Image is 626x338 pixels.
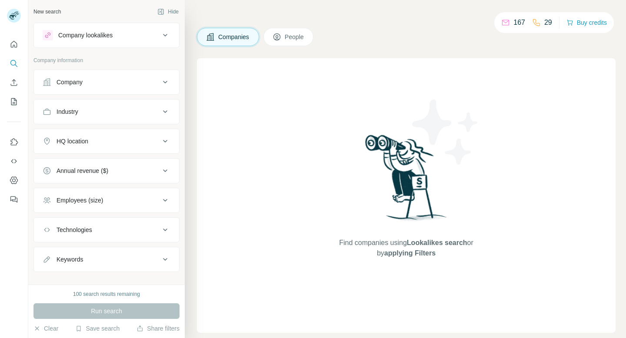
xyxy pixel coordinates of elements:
button: Company lookalikes [34,25,179,46]
button: HQ location [34,131,179,152]
div: 100 search results remaining [73,290,140,298]
button: Save search [75,324,120,333]
button: Hide [151,5,185,18]
button: Use Surfe on LinkedIn [7,134,21,150]
button: Use Surfe API [7,153,21,169]
button: Industry [34,101,179,122]
button: Clear [33,324,58,333]
p: 29 [544,17,552,28]
div: Annual revenue ($) [57,166,108,175]
button: Search [7,56,21,71]
div: HQ location [57,137,88,146]
button: Buy credits [566,17,607,29]
span: Find companies using or by [336,238,476,258]
button: Quick start [7,36,21,52]
div: New search [33,8,61,16]
button: Technologies [34,219,179,240]
div: Company lookalikes [58,31,113,40]
div: Industry [57,107,78,116]
div: Company [57,78,83,86]
div: Technologies [57,225,92,234]
button: Company [34,72,179,93]
span: People [285,33,305,41]
span: applying Filters [384,249,436,257]
h4: Search [197,10,616,23]
span: Companies [218,33,250,41]
p: 167 [513,17,525,28]
img: Surfe Illustration - Stars [406,93,485,171]
button: Feedback [7,192,21,207]
button: Share filters [137,324,180,333]
button: Annual revenue ($) [34,160,179,181]
button: Dashboard [7,172,21,188]
button: My lists [7,94,21,109]
img: Surfe Illustration - Woman searching with binoculars [361,133,452,229]
button: Employees (size) [34,190,179,211]
button: Keywords [34,249,179,270]
span: Lookalikes search [407,239,467,246]
button: Enrich CSV [7,75,21,90]
p: Company information [33,56,180,64]
div: Keywords [57,255,83,264]
div: Employees (size) [57,196,103,205]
